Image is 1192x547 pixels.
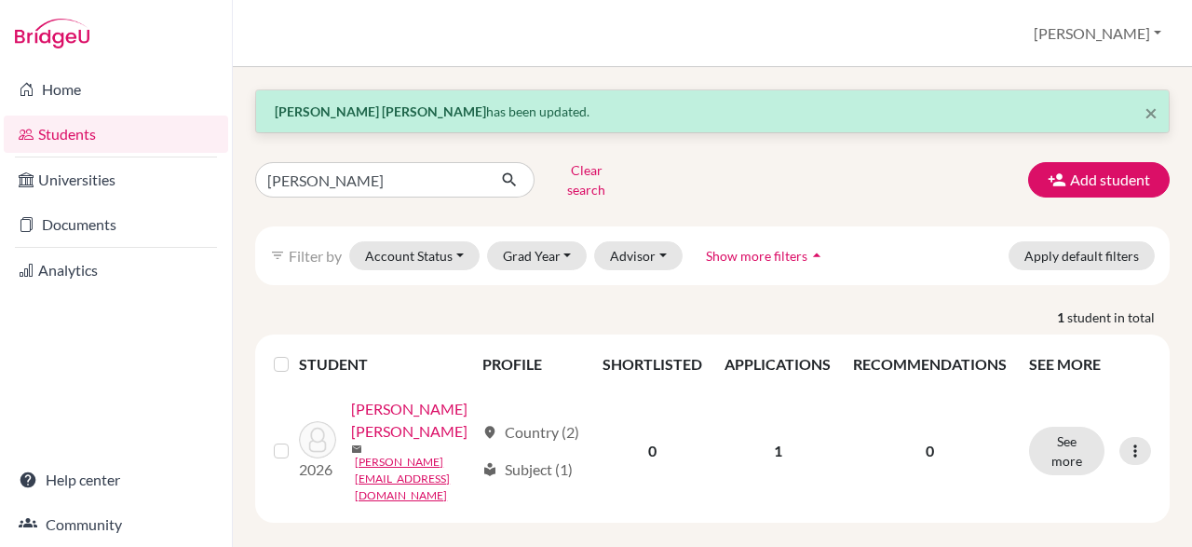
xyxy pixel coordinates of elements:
[351,398,474,443] a: [PERSON_NAME] [PERSON_NAME]
[482,425,497,440] span: location_on
[482,462,497,477] span: local_library
[1009,241,1155,270] button: Apply default filters
[299,421,336,458] img: Owusu Asante, Keisha
[591,387,713,515] td: 0
[706,248,807,264] span: Show more filters
[299,342,471,387] th: STUDENT
[349,241,480,270] button: Account Status
[1018,342,1162,387] th: SEE MORE
[1028,162,1170,198] button: Add student
[713,342,842,387] th: APPLICATIONS
[1029,427,1104,475] button: See more
[591,342,713,387] th: SHORTLISTED
[4,71,228,108] a: Home
[289,247,342,265] span: Filter by
[487,241,588,270] button: Grad Year
[1067,308,1170,327] span: student in total
[255,162,486,198] input: Find student by name...
[270,248,285,263] i: filter_list
[299,458,336,481] p: 2026
[4,116,228,153] a: Students
[690,241,842,270] button: Show more filtersarrow_drop_up
[275,103,486,119] strong: [PERSON_NAME] [PERSON_NAME]
[842,342,1018,387] th: RECOMMENDATIONS
[4,461,228,499] a: Help center
[482,458,573,481] div: Subject (1)
[4,252,228,289] a: Analytics
[15,19,89,48] img: Bridge-U
[471,342,591,387] th: PROFILE
[275,102,1150,121] p: has been updated.
[4,206,228,243] a: Documents
[1145,102,1158,124] button: Close
[807,246,826,265] i: arrow_drop_up
[535,156,638,204] button: Clear search
[351,444,362,455] span: mail
[594,241,683,270] button: Advisor
[1057,308,1067,327] strong: 1
[355,454,474,504] a: [PERSON_NAME][EMAIL_ADDRESS][DOMAIN_NAME]
[713,387,842,515] td: 1
[853,440,1007,462] p: 0
[1025,16,1170,51] button: [PERSON_NAME]
[4,506,228,543] a: Community
[482,421,579,444] div: Country (2)
[4,161,228,198] a: Universities
[1145,99,1158,126] span: ×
